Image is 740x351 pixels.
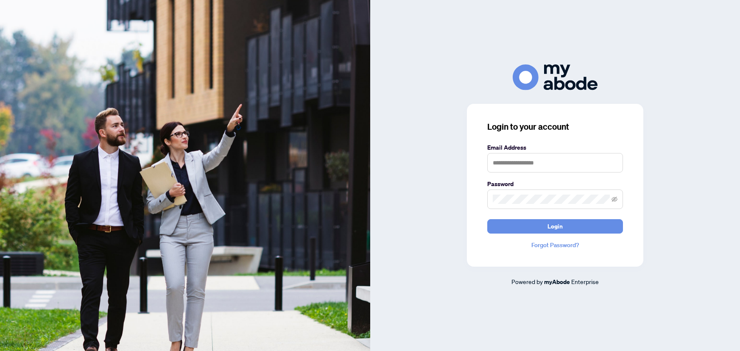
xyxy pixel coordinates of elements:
span: Enterprise [571,278,599,285]
label: Password [487,179,623,189]
a: Forgot Password? [487,240,623,250]
img: ma-logo [513,64,598,90]
span: eye-invisible [612,196,617,202]
a: myAbode [544,277,570,287]
span: Powered by [511,278,543,285]
label: Email Address [487,143,623,152]
button: Login [487,219,623,234]
h3: Login to your account [487,121,623,133]
span: Login [547,220,563,233]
